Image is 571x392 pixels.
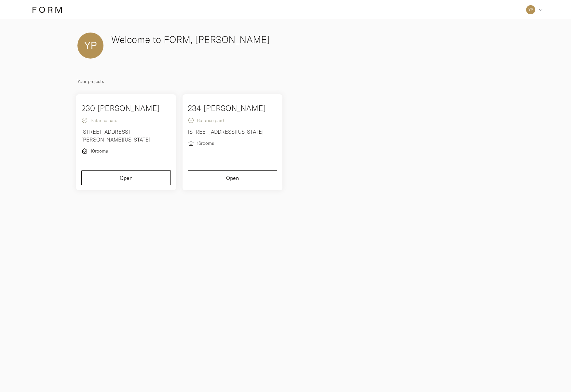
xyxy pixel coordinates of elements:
span: 16 rooms [197,139,214,147]
h3: Welcome to FORM, [PERSON_NAME] [111,33,387,47]
h4: 234 [PERSON_NAME] [188,102,266,114]
p: Your projects [77,77,494,85]
span: Open [226,175,239,181]
button: Open [188,170,277,185]
h4: 230 [PERSON_NAME] [81,102,160,114]
img: 24baf2730bb70fe2698011b585dd0e2b [77,33,103,59]
p: Balance paid [188,116,277,124]
p: Balance paid [81,116,171,124]
span: Open [120,175,132,181]
p: [STREET_ADDRESS][US_STATE] [188,128,277,136]
p: [STREET_ADDRESS][PERSON_NAME][US_STATE] [81,128,171,143]
span: 10 rooms [90,147,108,155]
img: 24baf2730bb70fe2698011b585dd0e2b [526,5,535,14]
button: Open [81,170,171,185]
